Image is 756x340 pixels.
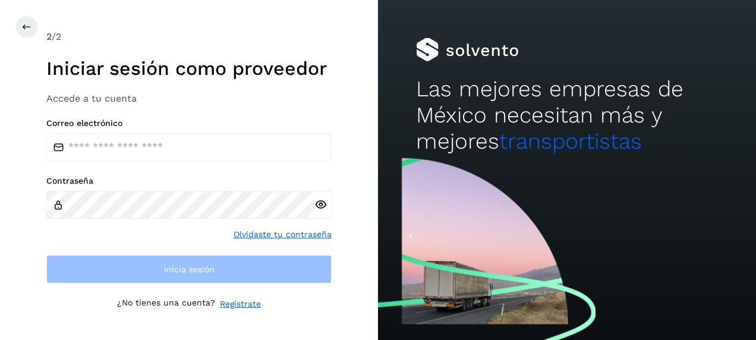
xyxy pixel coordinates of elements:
a: Olvidaste tu contraseña [234,228,332,241]
span: transportistas [499,128,642,154]
label: Contraseña [46,176,332,186]
p: ¿No tienes una cuenta? [117,298,215,310]
span: 2 [46,31,52,42]
h2: Las mejores empresas de México necesitan más y mejores [416,76,719,155]
label: Correo electrónico [46,118,332,128]
h3: Accede a tu cuenta [46,93,332,104]
span: Inicia sesión [164,265,215,273]
button: Inicia sesión [46,255,332,284]
h1: Iniciar sesión como proveedor [46,57,332,80]
a: Regístrate [220,298,261,310]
